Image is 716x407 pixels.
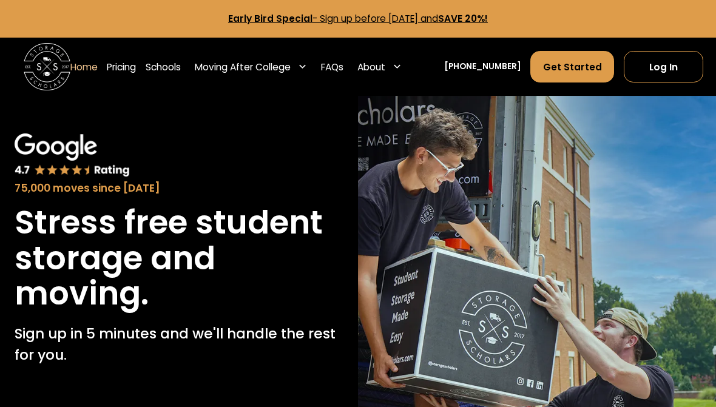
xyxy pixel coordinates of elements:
div: Moving After College [190,50,311,83]
a: Log In [624,51,703,82]
div: 75,000 moves since [DATE] [15,180,343,196]
a: Get Started [530,51,614,82]
a: Early Bird Special- Sign up before [DATE] andSAVE 20%! [228,12,488,25]
a: Pricing [107,50,136,83]
img: Google 4.7 star rating [15,133,129,177]
strong: SAVE 20%! [438,12,488,25]
a: [PHONE_NUMBER] [444,61,521,73]
strong: Early Bird Special [228,12,312,25]
div: About [353,50,407,83]
img: Storage Scholars main logo [24,43,70,90]
a: Schools [146,50,181,83]
a: home [24,43,70,90]
div: About [357,60,385,74]
h1: Stress free student storage and moving. [15,205,343,311]
div: Moving After College [195,60,291,74]
a: FAQs [321,50,343,83]
a: Home [70,50,98,83]
p: Sign up in 5 minutes and we'll handle the rest for you. [15,323,343,366]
